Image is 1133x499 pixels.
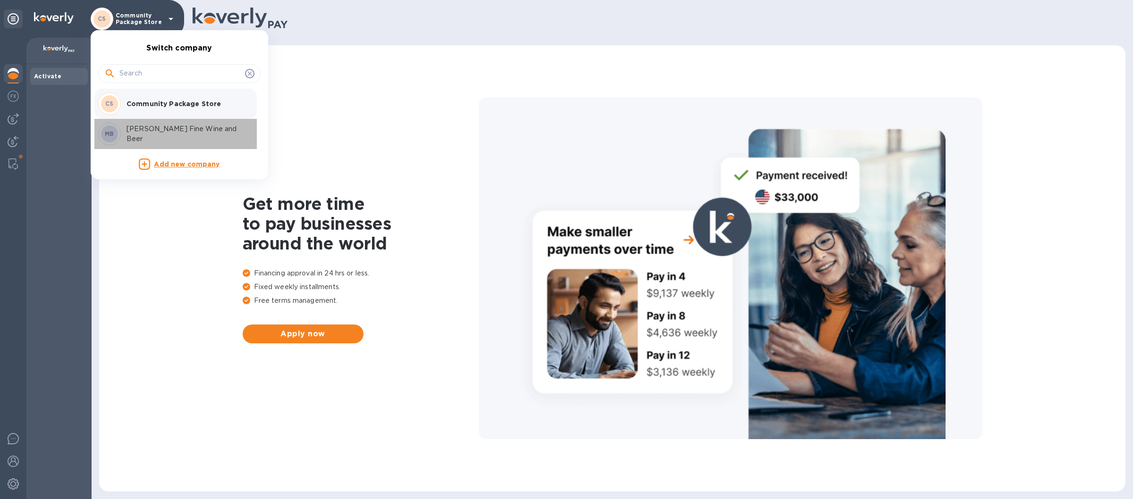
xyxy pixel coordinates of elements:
[105,130,114,137] b: MB
[119,67,241,81] input: Search
[127,99,245,108] p: Community Package Store
[105,100,114,107] b: CS
[127,124,245,144] p: [PERSON_NAME] Fine Wine and Beer
[154,159,220,170] p: Add new company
